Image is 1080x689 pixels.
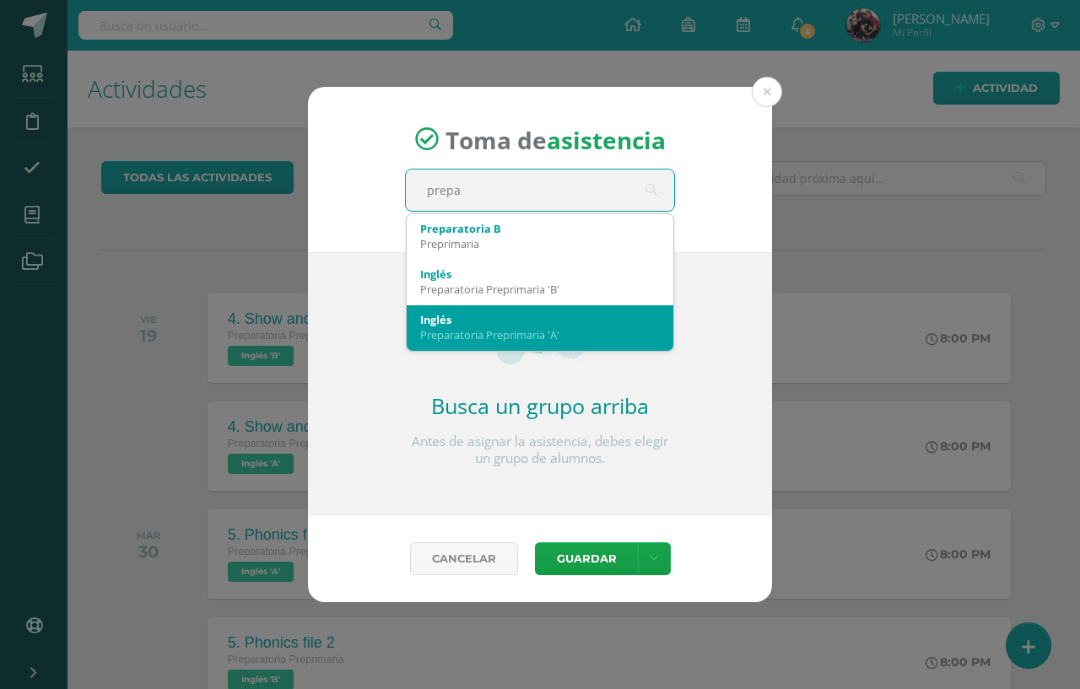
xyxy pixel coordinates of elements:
h2: Busca un grupo arriba [405,391,675,420]
button: Guardar [535,542,638,575]
span: Toma de [445,123,666,155]
div: Inglés [420,266,660,282]
strong: asistencia [547,123,666,155]
div: Preparatoria Preprimaria 'A' [420,327,660,342]
div: Preparatoria B [420,221,660,236]
input: Busca un grado o sección aquí... [406,170,674,211]
a: Cancelar [410,542,518,575]
div: Preparatoria Preprimaria 'B' [420,282,660,297]
div: Preprimaria [420,236,660,251]
div: Inglés [420,312,660,327]
button: Close (Esc) [752,77,782,107]
p: Antes de asignar la asistencia, debes elegir un grupo de alumnos. [405,433,675,467]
